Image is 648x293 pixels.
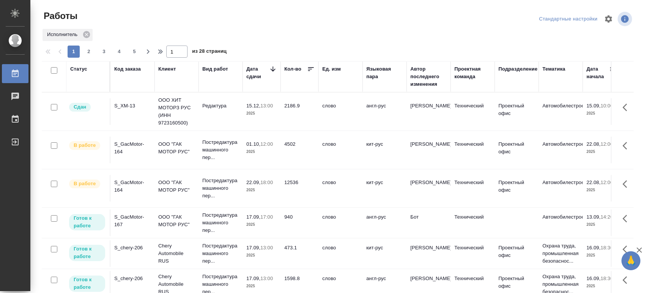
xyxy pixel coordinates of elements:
[158,96,195,127] p: ООО ХИТ МОТОРЗ РУС (ИНН 9723160500)
[114,179,151,194] div: S_GacMotor-164
[495,137,539,163] td: Проектный офис
[451,175,495,202] td: Технический
[47,31,80,38] p: Исполнитель
[284,65,301,73] div: Кол-во
[601,103,613,109] p: 10:00
[68,244,106,262] div: Исполнитель может приступить к работе
[114,275,151,282] div: S_chery-206
[587,141,601,147] p: 22.08,
[542,140,579,148] p: Автомобилестроение
[68,102,106,112] div: Менеджер проверил работу исполнителя, передает ее на следующий этап
[618,137,636,155] button: Здесь прячутся важные кнопки
[158,140,195,156] p: ООО "ГАК МОТОР РУС"
[246,276,260,281] p: 17.09,
[498,65,538,73] div: Подразделение
[68,179,106,189] div: Исполнитель выполняет работу
[202,177,239,200] p: Постредактура машинного пер...
[601,180,613,185] p: 12:00
[98,46,110,58] button: 3
[68,213,106,231] div: Исполнитель может приступить к работе
[260,245,273,250] p: 13:00
[407,137,451,163] td: [PERSON_NAME]
[363,240,407,267] td: кит-рус
[246,148,277,156] p: 2025
[599,10,618,28] span: Настроить таблицу
[83,48,95,55] span: 2
[495,240,539,267] td: Проектный офис
[363,98,407,125] td: англ-рус
[322,65,341,73] div: Ед. изм
[587,282,617,290] p: 2025
[202,102,239,110] p: Редактура
[158,179,195,194] p: ООО "ГАК МОТОР РУС"
[192,47,227,58] span: из 28 страниц
[407,210,451,236] td: Бот
[281,240,318,267] td: 473.1
[587,214,601,220] p: 13.09,
[618,98,636,117] button: Здесь прячутся важные кнопки
[246,103,260,109] p: 15.12,
[113,48,125,55] span: 4
[451,137,495,163] td: Технический
[128,48,140,55] span: 5
[587,103,601,109] p: 15.09,
[542,242,579,265] p: Охрана труда, промышленная безопаснос...
[98,48,110,55] span: 3
[587,180,601,185] p: 22.08,
[587,186,617,194] p: 2025
[618,210,636,228] button: Здесь прячутся важные кнопки
[74,103,86,111] p: Сдан
[318,98,363,125] td: слово
[42,10,77,22] span: Работы
[601,276,613,281] p: 18:30
[407,175,451,202] td: [PERSON_NAME]
[601,141,613,147] p: 12:00
[74,245,101,260] p: Готов к работе
[68,140,106,151] div: Исполнитель выполняет работу
[260,276,273,281] p: 13:00
[260,141,273,147] p: 12:00
[587,221,617,228] p: 2025
[246,186,277,194] p: 2025
[260,180,273,185] p: 18:00
[68,275,106,293] div: Исполнитель может приступить к работе
[363,137,407,163] td: кит-рус
[246,180,260,185] p: 22.09,
[260,214,273,220] p: 17:00
[618,175,636,193] button: Здесь прячутся важные кнопки
[158,65,176,73] div: Клиент
[113,46,125,58] button: 4
[318,240,363,267] td: слово
[202,211,239,234] p: Постредактура машинного пер...
[158,242,195,265] p: Chery Automobile RUS
[537,13,599,25] div: split button
[114,65,141,73] div: Код заказа
[202,65,228,73] div: Вид работ
[281,98,318,125] td: 2186.9
[246,245,260,250] p: 17.09,
[114,213,151,228] div: S_GacMotor-167
[366,65,403,80] div: Языковая пара
[542,213,579,221] p: Автомобилестроение
[601,214,613,220] p: 14:20
[246,221,277,228] p: 2025
[246,141,260,147] p: 01.10,
[318,137,363,163] td: слово
[318,175,363,202] td: слово
[246,110,277,117] p: 2025
[74,142,96,149] p: В работе
[363,210,407,236] td: англ-рус
[74,276,101,291] p: Готов к работе
[624,253,637,269] span: 🙏
[587,65,609,80] div: Дата начала
[618,271,636,289] button: Здесь прячутся важные кнопки
[618,240,636,258] button: Здесь прячутся важные кнопки
[601,245,613,250] p: 18:30
[495,98,539,125] td: Проектный офис
[246,214,260,220] p: 17.09,
[618,12,634,26] span: Посмотреть информацию
[260,103,273,109] p: 13:00
[281,137,318,163] td: 4502
[202,139,239,161] p: Постредактура машинного пер...
[542,179,579,186] p: Автомобилестроение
